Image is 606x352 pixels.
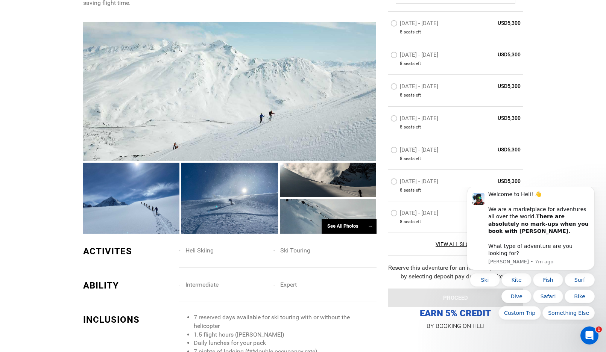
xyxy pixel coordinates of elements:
b: There are absolutely no mark-ups when you book with [PERSON_NAME]. [33,27,133,47]
span: USD5,300 [466,83,521,90]
iframe: Intercom notifications message [456,187,606,324]
span: s [412,29,415,35]
label: [DATE] - [DATE] [390,20,440,29]
span: seat left [404,187,421,193]
label: [DATE] - [DATE] [390,210,440,219]
span: s [412,60,415,67]
label: [DATE] - [DATE] [390,147,440,156]
label: [DATE] - [DATE] [390,51,440,60]
span: USD5,300 [466,177,521,185]
button: Quick reply: Safari [77,103,108,116]
span: 8 [400,60,402,67]
div: INCLUSIONS [83,313,173,326]
span: USD5,300 [466,114,521,122]
button: Quick reply: Dive [46,103,76,116]
button: Quick reply: Custom Trip [43,119,85,133]
div: Reserve this adventure for an initial deposit of 50% by selecting deposit pay during checkout. [388,264,523,281]
span: seat left [404,124,421,130]
div: Message content [33,4,134,70]
div: See All Photos [322,219,377,234]
span: 8 [400,124,402,130]
span: Heli Skiing [185,247,214,254]
label: [DATE] - [DATE] [390,83,440,92]
a: View All Slots [390,240,521,248]
div: Welcome to Heli! 👋 We are a marketplace for adventures all over the world. What type of adventure... [33,4,134,70]
span: 8 [400,92,402,99]
p: BY BOOKING ON HELI [388,321,523,331]
span: seat left [404,156,421,162]
span: seat left [404,60,421,67]
div: Quick reply options [11,86,139,133]
button: Quick reply: Fish [77,86,108,100]
img: Profile image for Carl [17,6,29,18]
span: s [412,156,415,162]
li: Daily lunches for your pack [194,339,376,347]
span: 8 [400,29,402,35]
span: → [368,223,373,229]
div: ABILITY [83,279,173,292]
li: 7 reserved days available for ski touring with or without the helicopter [194,313,376,331]
iframe: Intercom live chat [580,326,598,344]
span: Ski Touring [280,247,310,254]
span: s [412,124,415,130]
span: 8 [400,187,402,193]
span: s [412,187,415,193]
span: Intermediate [185,281,219,288]
label: [DATE] - [DATE] [390,115,440,124]
span: USD5,300 [466,51,521,58]
button: Quick reply: Ski [14,86,44,100]
p: Message from Carl, sent 7m ago [33,72,134,79]
button: Quick reply: Bike [109,103,139,116]
span: seat left [404,92,421,99]
span: seat left [404,219,421,225]
span: USD5,300 [466,19,521,27]
span: 1 [596,326,602,332]
button: PROCEED [388,289,523,307]
span: seat left [404,29,421,35]
label: [DATE] - [DATE] [390,178,440,187]
button: Quick reply: Surf [109,86,139,100]
span: s [412,92,415,99]
span: Expert [280,281,297,288]
button: Quick reply: Kite [46,86,76,100]
span: 8 [400,219,402,225]
div: ACTIVITES [83,245,173,258]
span: s [412,219,415,225]
button: Quick reply: Something Else [87,119,139,133]
li: 1.5 flight hours ([PERSON_NAME]) [194,331,376,339]
span: USD5,300 [466,146,521,153]
span: 8 [400,156,402,162]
